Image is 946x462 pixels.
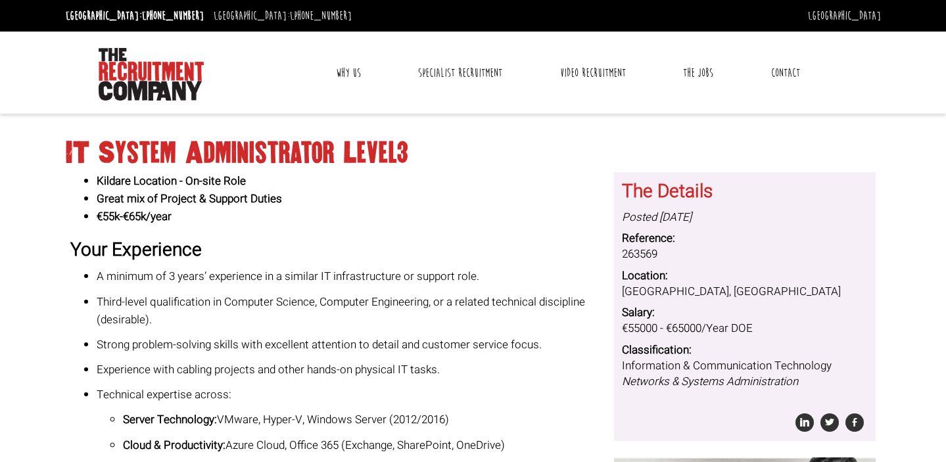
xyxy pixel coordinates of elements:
[326,57,371,89] a: Why Us
[622,268,868,284] dt: Location:
[97,293,604,329] p: Third-level qualification in Computer Science, Computer Engineering, or a related technical disci...
[123,437,225,453] strong: Cloud & Productivity:
[622,305,868,321] dt: Salary:
[97,386,604,404] p: Technical expertise across:
[622,209,692,225] i: Posted [DATE]
[622,246,868,262] dd: 263569
[761,57,810,89] a: Contact
[622,342,868,358] dt: Classification:
[622,373,798,390] i: Networks & Systems Administration
[290,9,352,23] a: [PHONE_NUMBER]
[123,411,604,428] p: VMware, Hyper-V, Windows Server (2012/2016)
[97,336,604,354] p: Strong problem-solving skills with excellent attention to detail and customer service focus.
[408,57,512,89] a: Specialist Recruitment
[808,9,881,23] a: [GEOGRAPHIC_DATA]
[550,57,636,89] a: Video Recruitment
[622,321,868,336] dd: €55000 - €65000/Year DOE
[123,436,604,454] p: Azure Cloud, Office 365 (Exchange, SharePoint, OneDrive)
[99,48,204,101] img: The Recruitment Company
[622,358,868,390] dd: Information & Communication Technology
[70,237,202,264] strong: Your Experience
[97,191,282,207] strong: Great mix of Project & Support Duties
[622,284,868,300] dd: [GEOGRAPHIC_DATA], [GEOGRAPHIC_DATA]
[97,267,604,285] p: A minimum of 3 years’ experience in a similar IT infrastructure or support role.
[622,231,868,246] dt: Reference:
[97,361,604,379] p: Experience with cabling projects and other hands-on physical IT tasks.
[622,182,868,202] h3: The Details
[123,411,217,428] strong: Server Technology:
[97,173,246,189] strong: Kildare Location - On-site Role
[142,9,204,23] a: [PHONE_NUMBER]
[66,141,881,165] h1: IT System Administrator Level3
[673,57,723,89] a: The Jobs
[97,208,172,225] strong: €55k-€65k/year
[62,5,207,26] li: [GEOGRAPHIC_DATA]:
[210,5,355,26] li: [GEOGRAPHIC_DATA]:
